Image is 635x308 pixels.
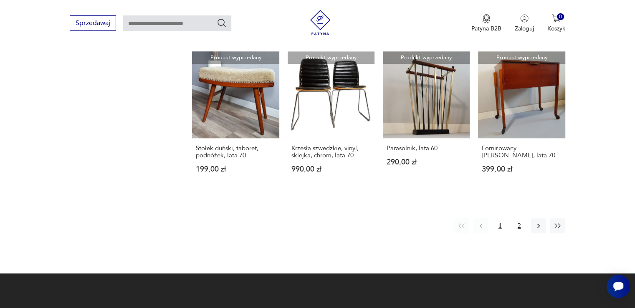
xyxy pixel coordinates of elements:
[482,166,561,173] p: 399,00 zł
[288,51,374,189] a: Produkt wyprzedanyKrzesła szwedzkie, vinyl, sklejka, chrom, lata 70.Krzesła szwedzkie, vinyl, skl...
[482,145,561,159] h3: Fornirowany [PERSON_NAME], lata 70.
[70,15,116,31] button: Sprzedawaj
[515,25,534,33] p: Zaloguj
[196,166,275,173] p: 199,00 zł
[308,10,333,35] img: Patyna - sklep z meblami i dekoracjami vintage
[471,25,501,33] p: Patyna B2B
[291,166,371,173] p: 990,00 zł
[196,145,275,159] h3: Stołek duński, taboret, podnóżek, lata 70.
[217,18,227,28] button: Szukaj
[478,51,565,189] a: Produkt wyprzedanyFornirowany niciak skandynawski, lata 70.Fornirowany [PERSON_NAME], lata 70.399...
[291,145,371,159] h3: Krzesła szwedzkie, vinyl, sklejka, chrom, lata 70.
[557,13,564,20] div: 0
[192,51,279,189] a: Produkt wyprzedanyStołek duński, taboret, podnóżek, lata 70.Stołek duński, taboret, podnóżek, lat...
[482,14,491,23] img: Ikona medalu
[471,14,501,33] button: Patyna B2B
[493,218,508,233] button: 1
[387,159,466,166] p: 290,00 zł
[383,51,470,189] a: Produkt wyprzedanyParasolnik, lata 60.Parasolnik, lata 60.290,00 zł
[515,14,534,33] button: Zaloguj
[471,14,501,33] a: Ikona medaluPatyna B2B
[512,218,527,233] button: 2
[547,25,565,33] p: Koszyk
[70,21,116,27] a: Sprzedawaj
[607,275,630,298] iframe: Smartsupp widget button
[547,14,565,33] button: 0Koszyk
[387,145,466,152] h3: Parasolnik, lata 60.
[520,14,529,23] img: Ikonka użytkownika
[552,14,560,23] img: Ikona koszyka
